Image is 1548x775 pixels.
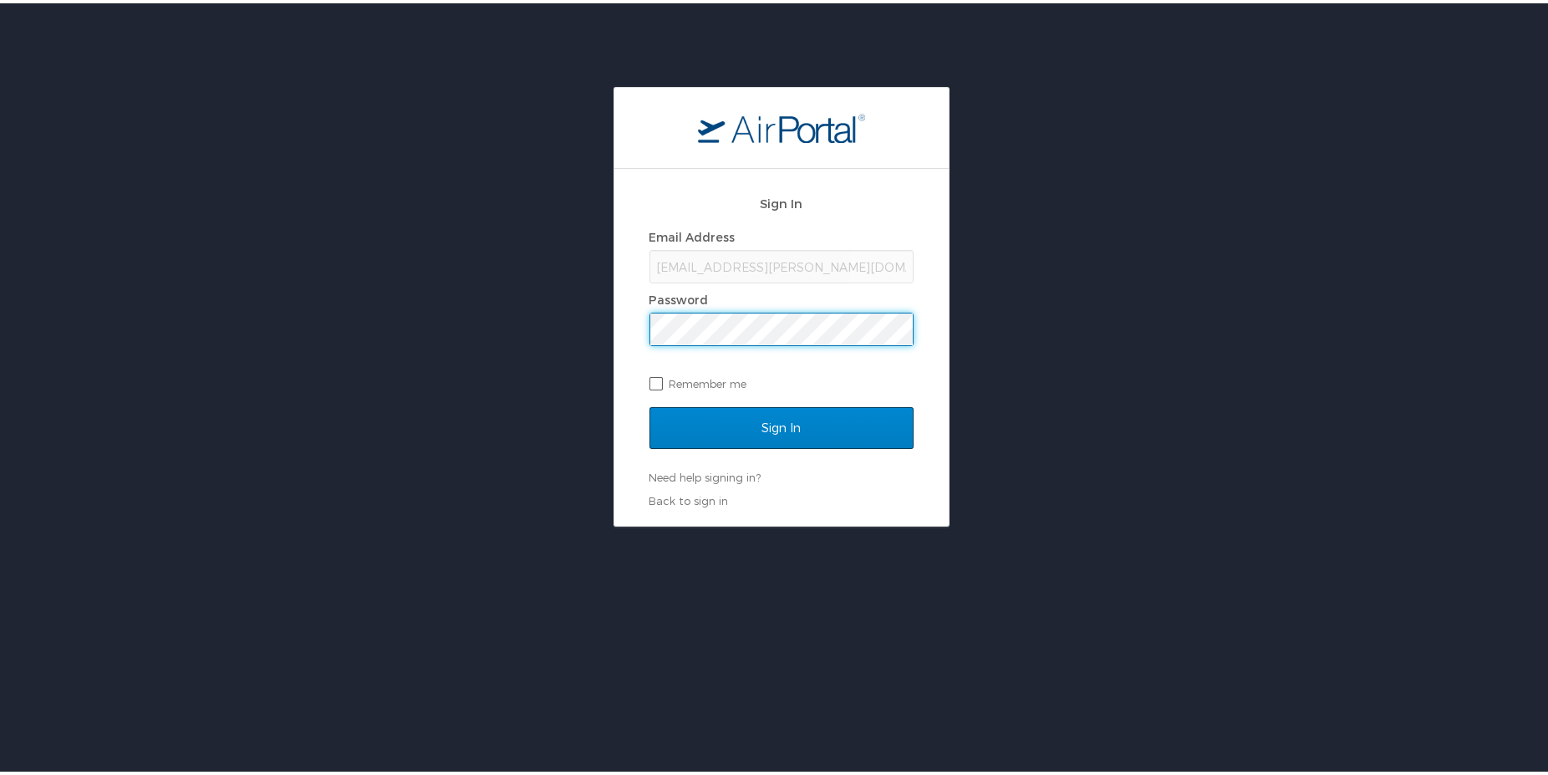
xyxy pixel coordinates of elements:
img: logo [698,110,865,140]
a: Back to sign in [649,491,729,504]
h2: Sign In [649,191,914,210]
a: Need help signing in? [649,467,761,481]
label: Remember me [649,368,914,393]
label: Password [649,289,709,303]
input: Sign In [649,404,914,446]
label: Email Address [649,227,736,241]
